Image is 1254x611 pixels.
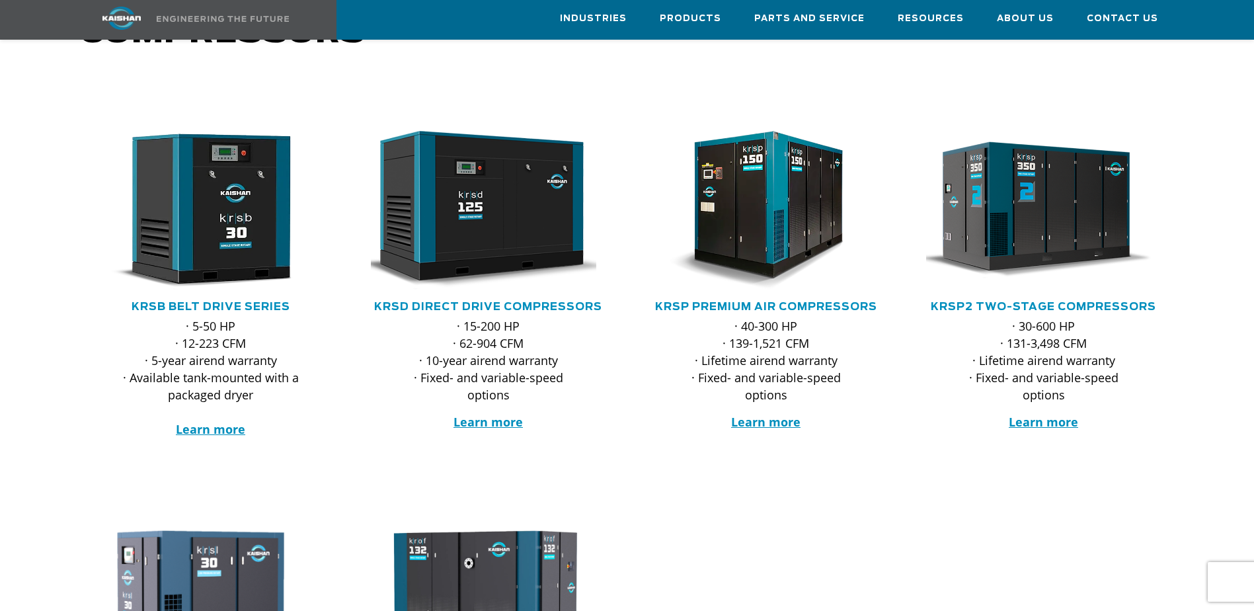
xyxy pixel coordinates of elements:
[916,131,1152,290] img: krsp350
[560,1,627,36] a: Industries
[72,7,171,30] img: kaishan logo
[83,131,319,290] img: krsb30
[1087,1,1158,36] a: Contact Us
[1009,414,1078,430] a: Learn more
[93,131,329,290] div: krsb30
[560,11,627,26] span: Industries
[120,317,302,438] p: · 5-50 HP · 12-223 CFM · 5-year airend warranty · Available tank-mounted with a packaged dryer
[660,11,721,26] span: Products
[655,302,877,312] a: KRSP Premium Air Compressors
[898,1,964,36] a: Resources
[931,302,1156,312] a: KRSP2 Two-Stage Compressors
[397,317,580,403] p: · 15-200 HP · 62-904 CFM · 10-year airend warranty · Fixed- and variable-speed options
[371,131,606,290] div: krsd125
[639,131,874,290] img: krsp150
[374,302,602,312] a: KRSD Direct Drive Compressors
[132,302,290,312] a: KRSB Belt Drive Series
[453,414,523,430] a: Learn more
[997,1,1054,36] a: About Us
[648,131,884,290] div: krsp150
[157,16,289,22] img: Engineering the future
[926,131,1161,290] div: krsp350
[1087,11,1158,26] span: Contact Us
[731,414,801,430] a: Learn more
[754,11,865,26] span: Parts and Service
[997,11,1054,26] span: About Us
[361,131,596,290] img: krsd125
[660,1,721,36] a: Products
[176,421,245,437] a: Learn more
[675,317,857,403] p: · 40-300 HP · 139-1,521 CFM · Lifetime airend warranty · Fixed- and variable-speed options
[754,1,865,36] a: Parts and Service
[898,11,964,26] span: Resources
[953,317,1135,403] p: · 30-600 HP · 131-3,498 CFM · Lifetime airend warranty · Fixed- and variable-speed options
